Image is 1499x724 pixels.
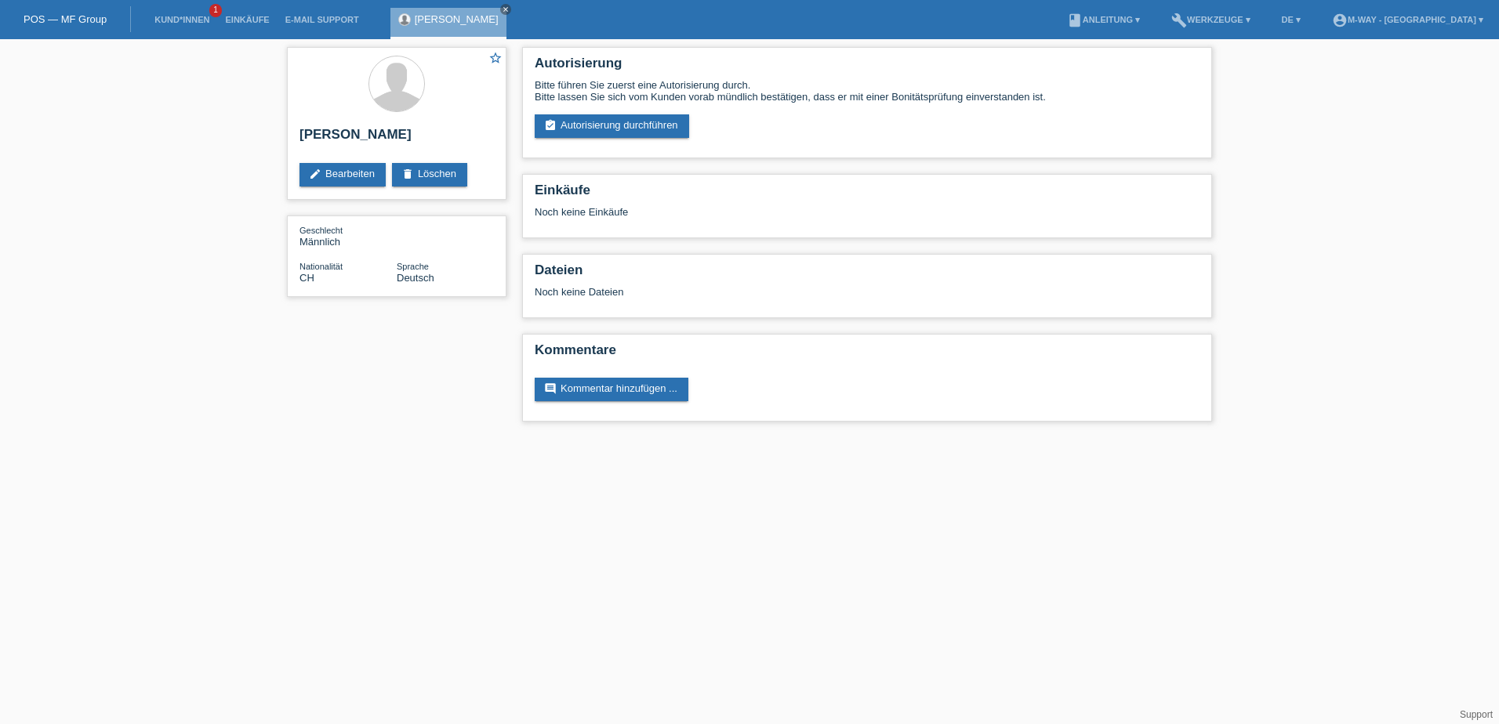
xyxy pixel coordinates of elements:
a: editBearbeiten [299,163,386,186]
span: Sprache [397,262,429,271]
a: [PERSON_NAME] [415,13,499,25]
i: account_circle [1332,13,1348,28]
span: 1 [209,4,222,17]
h2: Einkäufe [535,183,1200,206]
div: Bitte führen Sie zuerst eine Autorisierung durch. Bitte lassen Sie sich vom Kunden vorab mündlich... [535,79,1200,103]
i: delete [401,168,414,180]
i: star_border [488,51,503,65]
i: book [1067,13,1083,28]
a: account_circlem-way - [GEOGRAPHIC_DATA] ▾ [1324,15,1491,24]
a: Kund*innen [147,15,217,24]
a: DE ▾ [1274,15,1308,24]
a: POS — MF Group [24,13,107,25]
a: commentKommentar hinzufügen ... [535,378,688,401]
a: bookAnleitung ▾ [1059,15,1148,24]
a: Support [1460,709,1493,720]
a: Einkäufe [217,15,277,24]
div: Männlich [299,224,397,248]
i: assignment_turned_in [544,119,557,132]
i: edit [309,168,321,180]
a: assignment_turned_inAutorisierung durchführen [535,114,689,138]
span: Geschlecht [299,226,343,235]
h2: Dateien [535,262,1200,286]
a: star_border [488,51,503,67]
span: Schweiz [299,272,314,284]
h2: [PERSON_NAME] [299,127,494,150]
h2: Autorisierung [535,56,1200,79]
span: Deutsch [397,272,434,284]
a: deleteLöschen [392,163,467,186]
a: buildWerkzeuge ▾ [1163,15,1258,24]
span: Nationalität [299,262,343,271]
a: E-Mail Support [278,15,367,24]
h2: Kommentare [535,342,1200,366]
div: Noch keine Dateien [535,286,1014,298]
i: comment [544,382,557,395]
i: close [502,5,510,13]
i: build [1171,13,1187,28]
a: close [500,4,511,15]
div: Noch keine Einkäufe [535,206,1200,230]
